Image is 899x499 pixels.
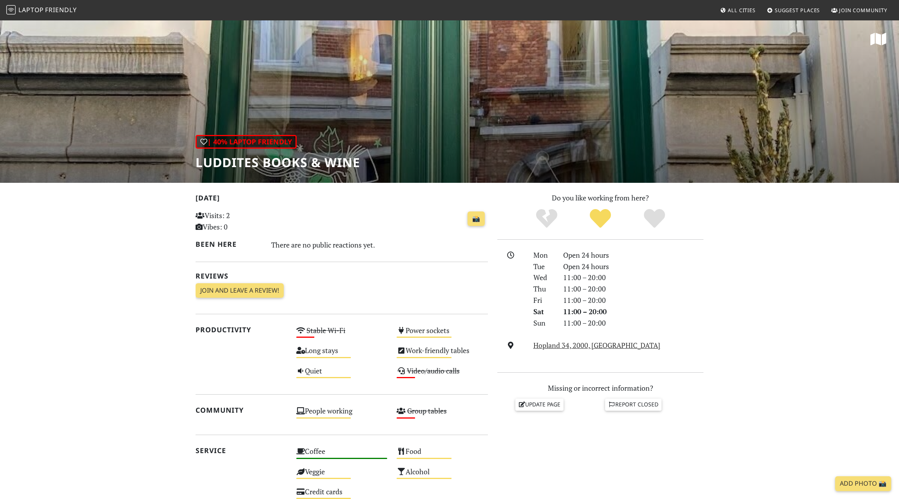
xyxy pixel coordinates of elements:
[196,406,287,414] h2: Community
[529,261,558,272] div: Tue
[196,272,488,280] h2: Reviews
[728,7,756,14] span: All Cities
[558,272,708,283] div: 11:00 – 20:00
[392,344,493,364] div: Work-friendly tables
[196,283,284,298] a: Join and leave a review!
[605,399,662,410] a: Report closed
[558,317,708,329] div: 11:00 – 20:00
[392,465,493,485] div: Alcohol
[529,272,558,283] div: Wed
[520,208,574,229] div: No
[529,249,558,261] div: Mon
[292,445,392,465] div: Coffee
[196,155,360,170] h1: Luddites Books & Wine
[196,194,488,205] h2: [DATE]
[529,306,558,317] div: Sat
[558,283,708,295] div: 11:00 – 20:00
[196,446,287,455] h2: Service
[292,364,392,384] div: Quiet
[45,5,76,14] span: Friendly
[196,240,262,248] h2: Been here
[292,404,392,424] div: People working
[839,7,887,14] span: Join Community
[573,208,627,229] div: Yes
[196,326,287,334] h2: Productivity
[558,261,708,272] div: Open 24 hours
[392,445,493,465] div: Food
[468,211,485,226] a: 📸
[407,406,447,415] s: Group tables
[627,208,681,229] div: Definitely!
[6,4,77,17] a: LaptopFriendly LaptopFriendly
[515,399,564,410] a: Update page
[828,3,890,17] a: Join Community
[292,344,392,364] div: Long stays
[196,210,287,233] p: Visits: 2 Vibes: 0
[292,465,392,485] div: Veggie
[764,3,823,17] a: Suggest Places
[558,249,708,261] div: Open 24 hours
[529,317,558,329] div: Sun
[533,341,660,350] a: Hopland 34, 2000, [GEOGRAPHIC_DATA]
[497,382,703,394] p: Missing or incorrect information?
[407,366,460,375] s: Video/audio calls
[529,295,558,306] div: Fri
[835,476,891,491] a: Add Photo 📸
[18,5,44,14] span: Laptop
[196,135,297,149] div: | 40% Laptop Friendly
[6,5,16,15] img: LaptopFriendly
[558,295,708,306] div: 11:00 – 20:00
[529,283,558,295] div: Thu
[717,3,759,17] a: All Cities
[558,306,708,317] div: 11:00 – 20:00
[271,239,488,251] div: There are no public reactions yet.
[392,324,493,344] div: Power sockets
[775,7,820,14] span: Suggest Places
[497,192,703,204] p: Do you like working from here?
[306,326,345,335] s: Stable Wi-Fi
